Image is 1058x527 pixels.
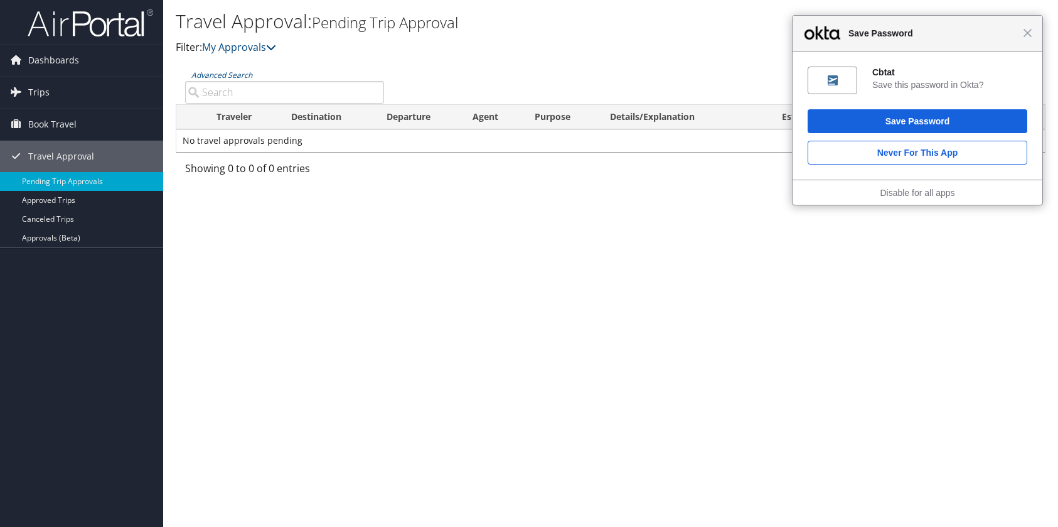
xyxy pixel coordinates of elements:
span: Save Password [842,26,1023,41]
h1: Travel Approval: [176,8,756,35]
th: Details/Explanation [599,105,753,129]
span: Trips [28,77,50,108]
img: 9IrUADAAAABklEQVQDAMp15y9HRpfFAAAAAElFTkSuQmCC [828,75,838,85]
div: Save this password in Okta? [872,79,1027,90]
th: Agent [461,105,523,129]
span: Book Travel [28,109,77,140]
td: No travel approvals pending [176,129,1045,152]
p: Filter: [176,40,756,56]
span: Close [1023,28,1032,38]
th: Destination: activate to sort column ascending [280,105,375,129]
th: Departure: activate to sort column ascending [375,105,461,129]
span: Travel Approval [28,141,94,172]
th: Purpose [523,105,599,129]
th: Est. Cost: activate to sort column ascending [754,105,831,129]
div: Showing 0 to 0 of 0 entries [185,161,384,182]
a: My Approvals [202,40,276,54]
small: Pending Trip Approval [312,12,458,33]
img: airportal-logo.png [28,8,153,38]
button: Never for this App [808,141,1027,165]
th: Traveler: activate to sort column ascending [205,105,280,129]
a: Advanced Search [191,70,252,80]
div: Cbtat [872,67,1027,78]
input: Advanced Search [185,81,384,104]
span: Dashboards [28,45,79,76]
a: [PERSON_NAME] [946,6,1045,44]
a: Disable for all apps [880,188,954,198]
button: Save Password [808,109,1027,133]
